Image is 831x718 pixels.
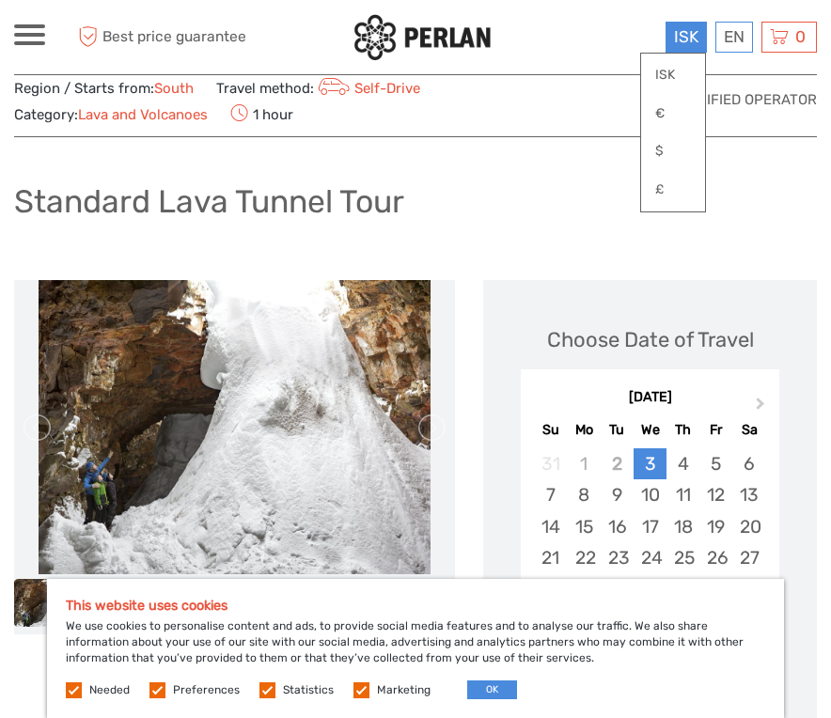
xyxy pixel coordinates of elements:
[680,90,817,110] span: Verified Operator
[173,682,240,698] label: Preferences
[732,573,765,604] div: Choose Saturday, October 4th, 2025
[732,542,765,573] div: Choose Saturday, September 27th, 2025
[377,682,431,698] label: Marketing
[641,134,705,168] a: $
[792,27,808,46] span: 0
[14,79,194,99] span: Region / Starts from:
[747,393,777,423] button: Next Month
[14,182,404,221] h1: Standard Lava Tunnel Tour
[715,22,753,53] div: EN
[666,511,699,542] div: Choose Thursday, September 18th, 2025
[699,417,732,443] div: Fr
[666,573,699,604] div: Choose Thursday, October 2nd, 2025
[699,542,732,573] div: Choose Friday, September 26th, 2025
[601,511,634,542] div: Choose Tuesday, September 16th, 2025
[314,80,420,97] a: Self-Drive
[601,479,634,510] div: Choose Tuesday, September 9th, 2025
[634,417,666,443] div: We
[73,22,246,53] span: Best price guarantee
[26,33,212,48] p: We're away right now. Please check back later!
[216,74,420,101] span: Travel method:
[666,448,699,479] div: Choose Thursday, September 4th, 2025
[732,479,765,510] div: Choose Saturday, September 13th, 2025
[699,573,732,604] div: Choose Friday, October 3rd, 2025
[699,511,732,542] div: Choose Friday, September 19th, 2025
[601,573,634,604] div: Choose Tuesday, September 30th, 2025
[354,14,491,60] img: 288-6a22670a-0f57-43d8-a107-52fbc9b92f2c_logo_small.jpg
[568,417,601,443] div: Mo
[601,417,634,443] div: Tu
[601,542,634,573] div: Choose Tuesday, September 23rd, 2025
[78,106,208,123] a: Lava and Volcanoes
[732,511,765,542] div: Choose Saturday, September 20th, 2025
[467,680,517,699] button: OK
[634,573,666,604] div: Choose Wednesday, October 1st, 2025
[547,325,754,354] div: Choose Date of Travel
[534,542,567,573] div: Choose Sunday, September 21st, 2025
[283,682,334,698] label: Statistics
[154,80,194,97] a: South
[534,448,567,479] div: Not available Sunday, August 31st, 2025
[568,479,601,510] div: Choose Monday, September 8th, 2025
[230,101,293,127] span: 1 hour
[666,417,699,443] div: Th
[732,417,765,443] div: Sa
[641,97,705,131] a: €
[732,448,765,479] div: Choose Saturday, September 6th, 2025
[674,27,698,46] span: ISK
[216,29,239,52] button: Open LiveChat chat widget
[534,417,567,443] div: Su
[47,579,784,718] div: We use cookies to personalise content and ads, to provide social media features and to analyse ou...
[641,173,705,207] a: £
[568,573,601,604] div: Choose Monday, September 29th, 2025
[634,542,666,573] div: Choose Wednesday, September 24th, 2025
[641,58,705,92] a: ISK
[699,479,732,510] div: Choose Friday, September 12th, 2025
[634,511,666,542] div: Choose Wednesday, September 17th, 2025
[568,542,601,573] div: Choose Monday, September 22nd, 2025
[666,479,699,510] div: Choose Thursday, September 11th, 2025
[534,479,567,510] div: Choose Sunday, September 7th, 2025
[526,448,773,635] div: month 2025-09
[534,511,567,542] div: Choose Sunday, September 14th, 2025
[634,448,666,479] div: Choose Wednesday, September 3rd, 2025
[568,448,601,479] div: Not available Monday, September 1st, 2025
[14,579,99,627] img: c4959f27ceac4fe49e3d0c05ff8e7a5c_slider_thumbnail.jpg
[89,682,130,698] label: Needed
[521,388,779,408] div: [DATE]
[634,479,666,510] div: Choose Wednesday, September 10th, 2025
[601,448,634,479] div: Not available Tuesday, September 2nd, 2025
[699,448,732,479] div: Choose Friday, September 5th, 2025
[66,598,765,614] h5: This website uses cookies
[14,105,208,125] span: Category:
[666,542,699,573] div: Choose Thursday, September 25th, 2025
[568,511,601,542] div: Choose Monday, September 15th, 2025
[534,573,567,604] div: Choose Sunday, September 28th, 2025
[39,280,431,574] img: c4959f27ceac4fe49e3d0c05ff8e7a5c_main_slider.jpg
